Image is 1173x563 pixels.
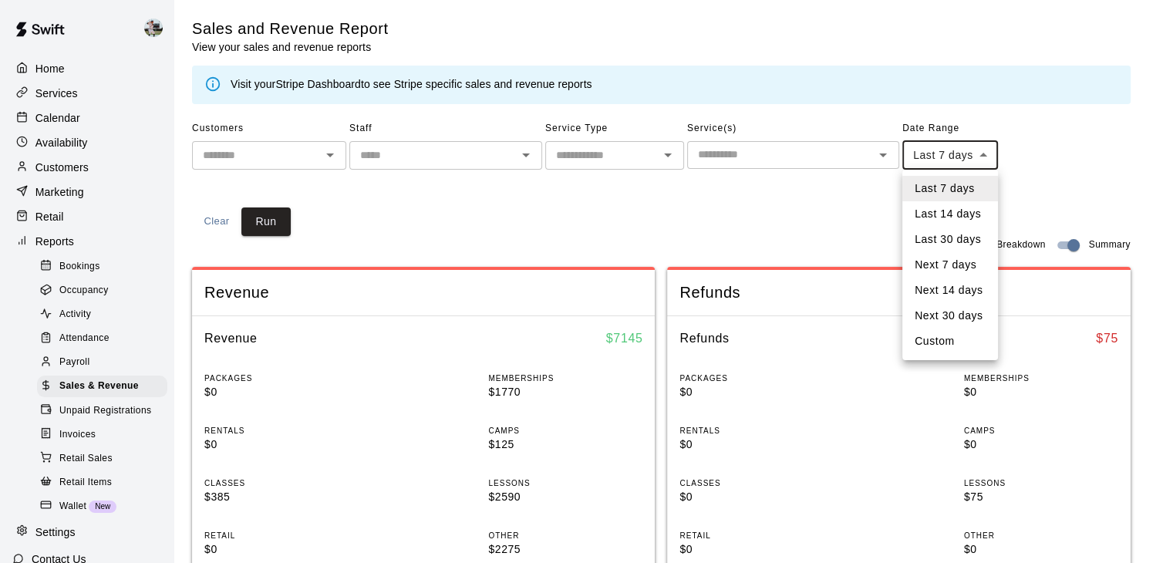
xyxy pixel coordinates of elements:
[902,227,998,252] li: Last 30 days
[902,176,998,201] li: Last 7 days
[902,252,998,278] li: Next 7 days
[902,201,998,227] li: Last 14 days
[902,329,998,354] li: Custom
[902,303,998,329] li: Next 30 days
[902,278,998,303] li: Next 14 days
